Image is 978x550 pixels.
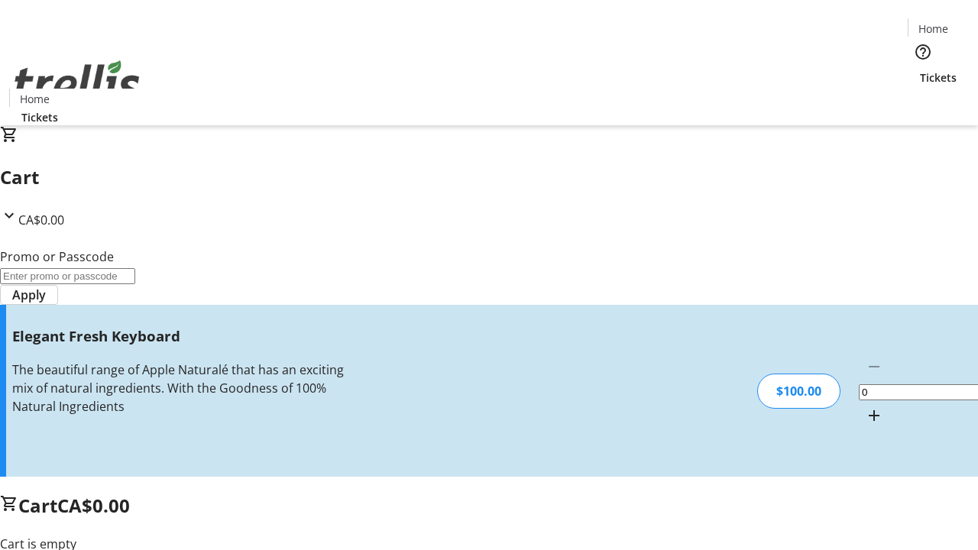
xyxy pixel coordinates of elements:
[12,361,346,416] div: The beautiful range of Apple Naturalé that has an exciting mix of natural ingredients. With the G...
[9,44,145,120] img: Orient E2E Organization bW73qfA9ru's Logo
[21,109,58,125] span: Tickets
[908,70,969,86] a: Tickets
[918,21,948,37] span: Home
[57,493,130,518] span: CA$0.00
[20,91,50,107] span: Home
[859,400,889,431] button: Increment by one
[18,212,64,228] span: CA$0.00
[908,21,957,37] a: Home
[12,286,46,304] span: Apply
[757,374,840,409] div: $100.00
[908,86,938,116] button: Cart
[10,91,59,107] a: Home
[9,109,70,125] a: Tickets
[12,325,346,347] h3: Elegant Fresh Keyboard
[908,37,938,67] button: Help
[920,70,957,86] span: Tickets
